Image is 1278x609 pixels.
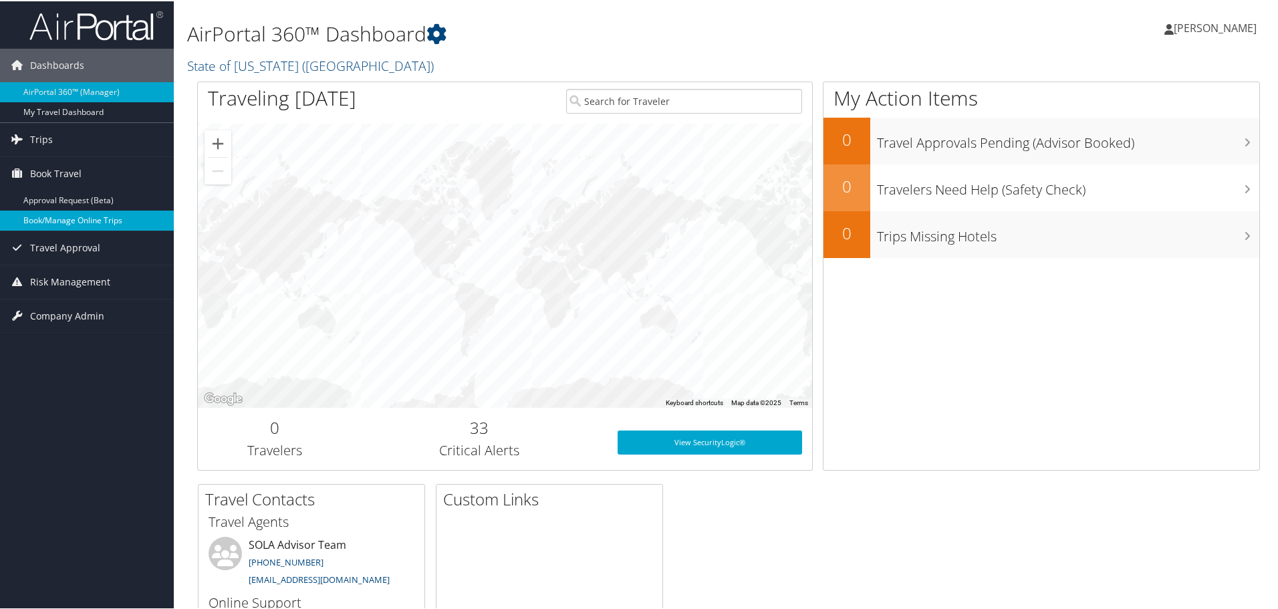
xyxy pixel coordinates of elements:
button: Keyboard shortcuts [666,397,723,406]
img: airportal-logo.png [29,9,163,40]
h2: 0 [823,221,870,243]
a: [PERSON_NAME] [1164,7,1270,47]
h2: 0 [823,174,870,197]
img: Google [201,389,245,406]
input: Search for Traveler [566,88,802,112]
span: Book Travel [30,156,82,189]
a: Open this area in Google Maps (opens a new window) [201,389,245,406]
h3: Trips Missing Hotels [877,219,1259,245]
span: Map data ©2025 [731,398,781,405]
span: Risk Management [30,264,110,297]
h1: AirPortal 360™ Dashboard [187,19,909,47]
span: Company Admin [30,298,104,332]
button: Zoom in [205,129,231,156]
a: 0Travelers Need Help (Safety Check) [823,163,1259,210]
h3: Travel Approvals Pending (Advisor Booked) [877,126,1259,151]
a: View SecurityLogic® [618,429,802,453]
a: [EMAIL_ADDRESS][DOMAIN_NAME] [249,572,390,584]
span: Trips [30,122,53,155]
h1: Traveling [DATE] [208,83,356,111]
h3: Travelers Need Help (Safety Check) [877,172,1259,198]
a: 0Travel Approvals Pending (Advisor Booked) [823,116,1259,163]
h2: 33 [362,415,598,438]
span: Dashboards [30,47,84,81]
h3: Travelers [208,440,342,459]
button: Zoom out [205,156,231,183]
a: Terms (opens in new tab) [789,398,808,405]
h2: Travel Contacts [205,487,424,509]
a: [PHONE_NUMBER] [249,555,324,567]
span: Travel Approval [30,230,100,263]
a: 0Trips Missing Hotels [823,210,1259,257]
h3: Travel Agents [209,511,414,530]
span: [PERSON_NAME] [1174,19,1257,34]
h3: Critical Alerts [362,440,598,459]
h2: Custom Links [443,487,662,509]
h2: 0 [823,127,870,150]
h2: 0 [208,415,342,438]
h1: My Action Items [823,83,1259,111]
a: State of [US_STATE] ([GEOGRAPHIC_DATA]) [187,55,437,74]
li: SOLA Advisor Team [202,535,421,590]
